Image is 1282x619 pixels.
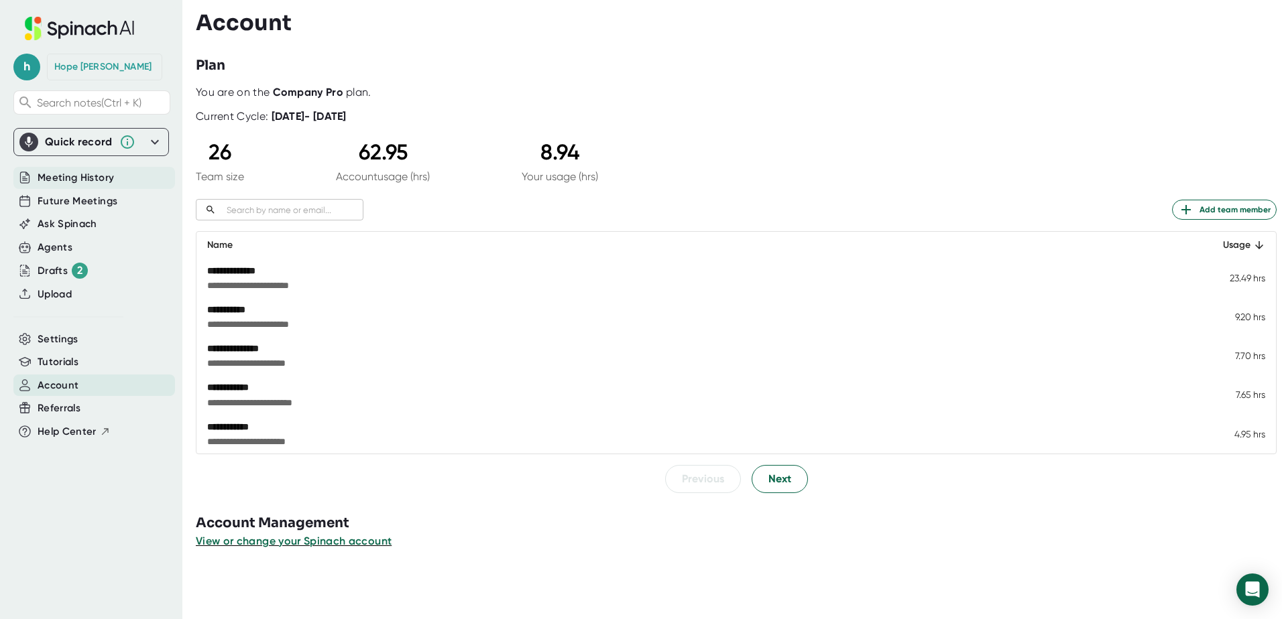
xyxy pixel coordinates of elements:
button: View or change your Spinach account [196,533,392,549]
div: Your usage (hrs) [522,170,598,183]
td: 9.20 hrs [1188,297,1276,336]
td: 4.95 hrs [1188,415,1276,454]
button: Upload [38,287,72,302]
div: Quick record [19,129,163,155]
div: Hope Helton [54,61,152,73]
div: Quick record [45,135,113,149]
button: Meeting History [38,170,114,186]
button: Help Center [38,424,111,439]
button: Account [38,378,78,393]
button: Referrals [38,401,80,416]
div: Current Cycle: [196,110,347,123]
span: Help Center [38,424,97,439]
div: Usage [1199,237,1265,253]
span: h [13,54,40,80]
span: Previous [682,471,724,487]
td: 7.65 hrs [1188,375,1276,414]
div: 8.94 [522,139,598,165]
button: Next [752,465,808,493]
div: Team size [196,170,244,183]
h3: Account Management [196,513,1282,533]
div: 26 [196,139,244,165]
span: View or change your Spinach account [196,535,392,547]
input: Search by name or email... [221,202,363,218]
button: Ask Spinach [38,216,97,232]
span: Next [768,471,791,487]
button: Future Meetings [38,194,117,209]
div: Name [207,237,1177,253]
button: Settings [38,332,78,347]
h3: Account [196,10,292,36]
div: 62.95 [336,139,430,165]
span: Add team member [1178,202,1271,218]
h3: Plan [196,56,225,76]
button: Drafts 2 [38,263,88,279]
button: Previous [665,465,741,493]
b: [DATE] - [DATE] [272,110,347,123]
td: 23.49 hrs [1188,259,1276,297]
td: 7.70 hrs [1188,336,1276,375]
button: Add team member [1172,200,1277,220]
div: 2 [72,263,88,279]
b: Company Pro [273,86,343,98]
div: You are on the plan. [196,86,1277,99]
button: Tutorials [38,354,78,370]
span: Search notes (Ctrl + K) [37,96,141,109]
button: Agents [38,240,72,255]
div: Account usage (hrs) [336,170,430,183]
div: Open Intercom Messenger [1236,573,1269,606]
div: Drafts [38,263,88,279]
